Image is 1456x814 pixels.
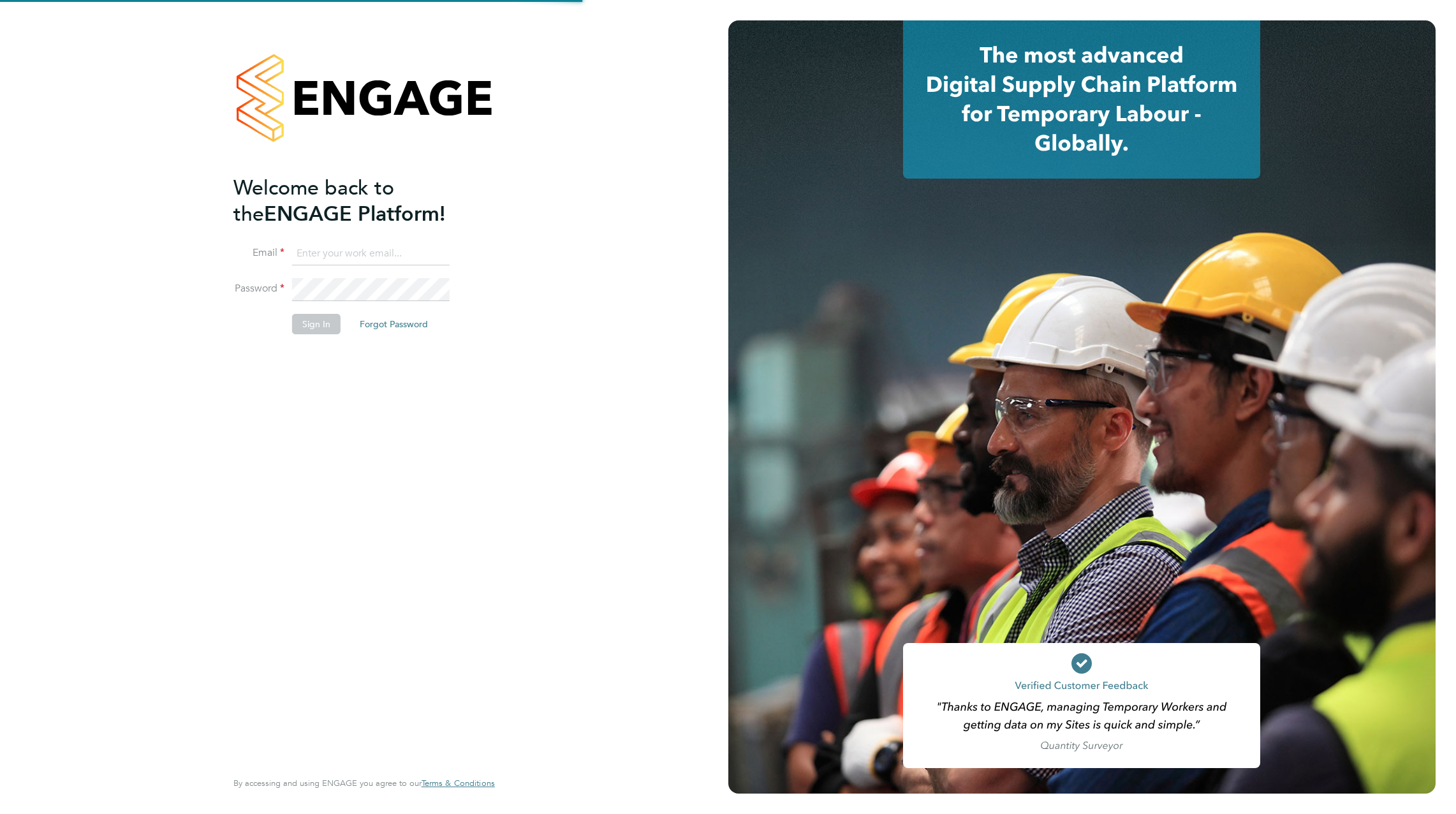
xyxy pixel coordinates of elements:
[422,778,495,788] a: Terms & Conditions
[292,242,450,265] input: Enter your work email...
[349,314,438,334] button: Forgot Password
[422,778,495,788] span: Terms & Conditions
[233,282,284,295] label: Password
[233,175,482,227] h2: ENGAGE Platform!
[233,778,495,788] span: By accessing and using ENGAGE you agree to our
[233,175,394,226] span: Welcome back to the
[292,314,341,334] button: Sign In
[233,246,284,260] label: Email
